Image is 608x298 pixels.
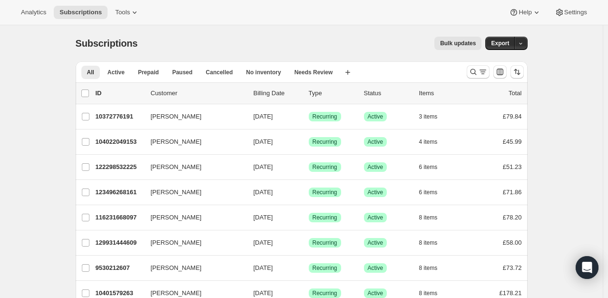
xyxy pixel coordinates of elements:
button: [PERSON_NAME] [145,185,240,200]
span: [PERSON_NAME] [151,213,202,222]
button: Tools [109,6,145,19]
span: [PERSON_NAME] [151,137,202,147]
span: Subscriptions [76,38,138,49]
span: £45.99 [503,138,522,145]
div: 10372776191[PERSON_NAME][DATE]SuccessRecurringSuccessActive3 items£79.84 [96,110,522,123]
span: 8 items [419,239,438,247]
span: £71.86 [503,189,522,196]
span: [PERSON_NAME] [151,288,202,298]
button: Sort the results [510,65,524,79]
span: 6 items [419,163,438,171]
span: Active [368,189,383,196]
span: Recurring [313,239,337,247]
span: [DATE] [254,239,273,246]
span: Active [368,214,383,221]
span: 8 items [419,289,438,297]
span: [DATE] [254,138,273,145]
span: Bulk updates [440,40,476,47]
span: Prepaid [138,69,159,76]
span: £178.21 [500,289,522,297]
div: IDCustomerBilling DateTypeStatusItemsTotal [96,89,522,98]
span: Recurring [313,113,337,120]
button: Subscriptions [54,6,108,19]
button: Settings [549,6,593,19]
div: 122298532225[PERSON_NAME][DATE]SuccessRecurringSuccessActive6 items£51.23 [96,160,522,174]
span: Active [368,239,383,247]
button: Export [485,37,515,50]
button: [PERSON_NAME] [145,109,240,124]
span: [PERSON_NAME] [151,238,202,248]
p: 116231668097 [96,213,143,222]
p: 10401579263 [96,288,143,298]
span: [PERSON_NAME] [151,188,202,197]
div: 123496268161[PERSON_NAME][DATE]SuccessRecurringSuccessActive6 items£71.86 [96,186,522,199]
span: Recurring [313,214,337,221]
p: 122298532225 [96,162,143,172]
span: Recurring [313,163,337,171]
div: 9530212607[PERSON_NAME][DATE]SuccessRecurringSuccessActive8 items£73.72 [96,261,522,275]
span: Active [368,163,383,171]
button: Bulk updates [434,37,481,50]
button: 6 items [419,186,448,199]
span: Recurring [313,189,337,196]
button: [PERSON_NAME] [145,134,240,149]
span: Subscriptions [59,9,102,16]
span: Active [368,138,383,146]
span: 8 items [419,264,438,272]
span: 6 items [419,189,438,196]
span: Active [108,69,125,76]
div: Type [309,89,356,98]
button: Search and filter results [467,65,490,79]
span: [PERSON_NAME] [151,162,202,172]
div: 116231668097[PERSON_NAME][DATE]SuccessRecurringSuccessActive8 items£78.20 [96,211,522,224]
div: Open Intercom Messenger [576,256,598,279]
button: 6 items [419,160,448,174]
div: Items [419,89,467,98]
span: [DATE] [254,264,273,271]
button: Create new view [340,66,355,79]
span: [DATE] [254,214,273,221]
span: [PERSON_NAME] [151,263,202,273]
span: [DATE] [254,163,273,170]
div: 129931444609[PERSON_NAME][DATE]SuccessRecurringSuccessActive8 items£58.00 [96,236,522,249]
span: £78.20 [503,214,522,221]
p: 123496268161 [96,188,143,197]
span: [DATE] [254,189,273,196]
p: Billing Date [254,89,301,98]
button: [PERSON_NAME] [145,210,240,225]
span: Tools [115,9,130,16]
span: Cancelled [206,69,233,76]
button: 4 items [419,135,448,149]
span: Active [368,289,383,297]
p: Total [509,89,521,98]
span: [DATE] [254,113,273,120]
button: [PERSON_NAME] [145,159,240,175]
button: 8 items [419,211,448,224]
span: 8 items [419,214,438,221]
p: 10372776191 [96,112,143,121]
button: [PERSON_NAME] [145,260,240,276]
span: 3 items [419,113,438,120]
span: All [87,69,94,76]
span: Help [519,9,531,16]
span: 4 items [419,138,438,146]
span: [PERSON_NAME] [151,112,202,121]
button: 3 items [419,110,448,123]
button: [PERSON_NAME] [145,235,240,250]
span: Recurring [313,264,337,272]
span: £51.23 [503,163,522,170]
span: [DATE] [254,289,273,297]
span: No inventory [246,69,281,76]
span: Recurring [313,289,337,297]
span: Export [491,40,509,47]
button: Customize table column order and visibility [493,65,507,79]
span: Active [368,113,383,120]
button: Analytics [15,6,52,19]
button: 8 items [419,236,448,249]
p: ID [96,89,143,98]
button: Help [503,6,547,19]
p: 9530212607 [96,263,143,273]
span: Needs Review [294,69,333,76]
span: £58.00 [503,239,522,246]
button: 8 items [419,261,448,275]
